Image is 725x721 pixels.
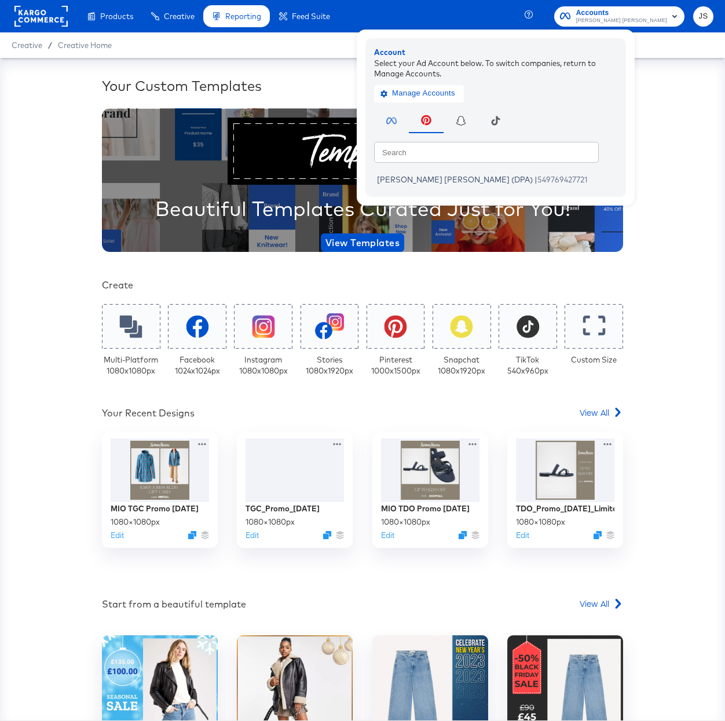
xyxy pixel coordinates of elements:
[580,598,609,609] span: View All
[111,517,160,528] div: 1080 × 1080 px
[323,531,331,539] svg: Duplicate
[102,407,195,420] div: Your Recent Designs
[381,503,470,514] div: MIO TDO Promo [DATE]
[239,354,288,376] div: Instagram 1080 x 1080 px
[102,598,246,611] div: Start from a beautiful template
[111,530,124,541] button: Edit
[225,12,261,21] span: Reporting
[381,517,430,528] div: 1080 × 1080 px
[246,517,295,528] div: 1080 × 1080 px
[292,12,330,21] span: Feed Suite
[102,76,623,96] div: Your Custom Templates
[459,531,467,539] svg: Duplicate
[377,175,533,184] span: [PERSON_NAME] [PERSON_NAME] (DPA)
[571,354,617,365] div: Custom Size
[580,598,623,614] a: View All
[111,503,199,514] div: MIO TGC Promo [DATE]
[537,175,587,184] span: 549769427721
[104,354,158,376] div: Multi-Platform 1080 x 1080 px
[594,531,602,539] svg: Duplicate
[580,407,623,423] a: View All
[516,503,614,514] div: TDO_Promo_[DATE]_LimitedTime
[374,47,617,58] div: Account
[155,194,570,223] div: Beautiful Templates Curated Just for You!
[374,85,464,102] button: Manage Accounts
[237,432,353,548] div: TGC_Promo_[DATE]1080×1080pxEditDuplicate
[693,6,713,27] button: JS
[507,432,623,548] div: TDO_Promo_[DATE]_LimitedTime1080×1080pxEditDuplicate
[246,503,320,514] div: TGC_Promo_[DATE]
[58,41,112,50] a: Creative Home
[42,41,58,50] span: /
[576,16,667,25] span: [PERSON_NAME] [PERSON_NAME]
[383,87,455,100] span: Manage Accounts
[12,41,42,50] span: Creative
[507,354,548,376] div: TikTok 540 x 960 px
[576,7,667,19] span: Accounts
[102,432,218,548] div: MIO TGC Promo [DATE]1080×1080pxEditDuplicate
[554,6,684,27] button: Accounts[PERSON_NAME] [PERSON_NAME]
[100,12,133,21] span: Products
[698,10,709,23] span: JS
[438,354,485,376] div: Snapchat 1080 x 1920 px
[534,175,537,184] span: |
[164,12,195,21] span: Creative
[102,279,623,292] div: Create
[188,531,196,539] svg: Duplicate
[246,530,259,541] button: Edit
[580,407,609,418] span: View All
[516,517,565,528] div: 1080 × 1080 px
[306,354,353,376] div: Stories 1080 x 1920 px
[325,235,400,251] span: View Templates
[321,233,404,252] button: View Templates
[516,530,529,541] button: Edit
[381,530,394,541] button: Edit
[372,432,488,548] div: MIO TDO Promo [DATE]1080×1080pxEditDuplicate
[374,57,617,79] div: Select your Ad Account below. To switch companies, return to Manage Accounts.
[371,354,420,376] div: Pinterest 1000 x 1500 px
[175,354,220,376] div: Facebook 1024 x 1024 px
